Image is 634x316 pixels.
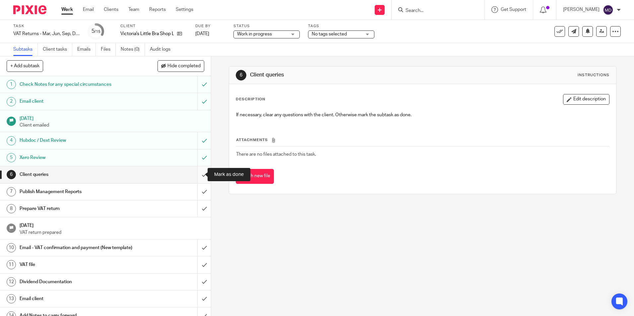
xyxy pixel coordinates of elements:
img: Pixie [13,5,46,14]
span: Work in progress [237,32,272,36]
span: There are no files attached to this task. [236,152,316,157]
span: No tags selected [312,32,347,36]
a: Subtasks [13,43,38,56]
label: Due by [195,24,225,29]
a: Settings [176,6,193,13]
h1: Xero Review [20,153,134,163]
div: 5 [92,27,100,35]
a: Team [128,6,139,13]
a: Reports [149,6,166,13]
div: 4 [7,136,16,145]
div: 13 [7,294,16,303]
small: /15 [95,30,100,33]
input: Search [405,8,465,14]
a: Files [101,43,116,56]
label: Status [233,24,300,29]
div: 12 [7,277,16,287]
div: 11 [7,260,16,269]
button: Hide completed [158,60,204,72]
p: Victoria's Little Bra Shop Ltd [120,30,174,37]
p: Description [236,97,265,102]
h1: Client queries [250,72,437,79]
div: 5 [7,153,16,162]
a: Emails [77,43,96,56]
div: 7 [7,187,16,196]
button: Attach new file [236,169,274,184]
a: Work [61,6,73,13]
p: [PERSON_NAME] [563,6,600,13]
span: [DATE] [195,31,209,36]
div: VAT Returns - Mar, Jun, Sep, Dec [13,30,80,37]
h1: Dividend Documentation [20,277,134,287]
label: Tags [308,24,374,29]
h1: Email - VAT confirmation and payment (New template) [20,243,134,253]
h1: Publish Management Reports [20,187,134,197]
h1: Client queries [20,170,134,180]
p: If necessary, clear any questions with the client. Otherwise mark the subtask as done. [236,112,609,118]
a: Audit logs [150,43,175,56]
a: Clients [104,6,118,13]
div: Instructions [578,73,609,78]
a: Notes (0) [121,43,145,56]
a: Email [83,6,94,13]
span: Get Support [501,7,526,12]
button: + Add subtask [7,60,43,72]
p: Client emailed [20,122,205,129]
span: Attachments [236,138,268,142]
h1: [DATE] [20,221,205,229]
img: svg%3E [603,5,613,15]
a: Client tasks [43,43,72,56]
button: Edit description [563,94,609,105]
h1: Prepare VAT return [20,204,134,214]
h1: Email client [20,294,134,304]
label: Task [13,24,80,29]
h1: Email client [20,96,134,106]
span: Hide completed [167,64,201,69]
div: 8 [7,204,16,213]
div: 1 [7,80,16,89]
h1: Hubdoc / Dext Review [20,135,134,145]
label: Client [120,24,187,29]
h1: VAT file [20,260,134,270]
p: VAT return prepared [20,229,205,236]
div: 10 [7,243,16,252]
h1: [DATE] [20,114,205,122]
h1: Check Notes for any special circumstances [20,79,134,89]
div: 6 [236,70,246,80]
div: 2 [7,97,16,106]
div: 6 [7,170,16,179]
